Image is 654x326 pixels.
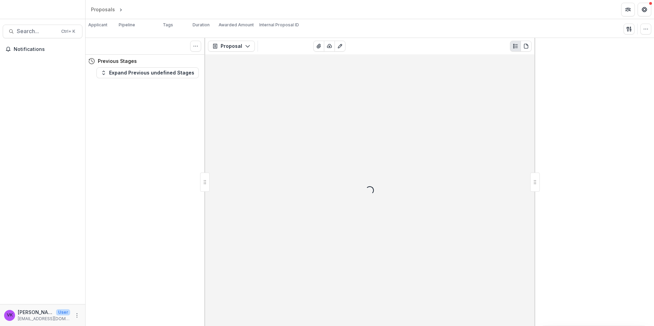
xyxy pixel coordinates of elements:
span: Search... [17,28,57,35]
button: Proposal [208,41,255,52]
span: Notifications [14,46,80,52]
p: Tags [163,22,173,28]
button: Partners [621,3,635,16]
button: Edit as form [335,41,345,52]
nav: breadcrumb [88,4,153,14]
button: Notifications [3,44,82,55]
button: PDF view [521,41,532,52]
p: [PERSON_NAME] [18,309,53,316]
p: Pipeline [119,22,135,28]
button: View Attached Files [313,41,324,52]
div: Victor Keong [7,313,13,317]
h4: Previous Stages [98,57,137,65]
a: Proposals [88,4,118,14]
p: Internal Proposal ID [259,22,299,28]
button: More [73,311,81,320]
div: Proposals [91,6,115,13]
p: User [56,309,70,315]
button: Expand Previous undefined Stages [96,67,199,78]
p: Applicant [88,22,107,28]
p: Duration [193,22,210,28]
button: Get Help [638,3,651,16]
button: Toggle View Cancelled Tasks [190,41,201,52]
button: Search... [3,25,82,38]
button: Plaintext view [510,41,521,52]
div: Ctrl + K [60,28,77,35]
p: [EMAIL_ADDRESS][DOMAIN_NAME] [18,316,70,322]
p: Awarded Amount [219,22,254,28]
